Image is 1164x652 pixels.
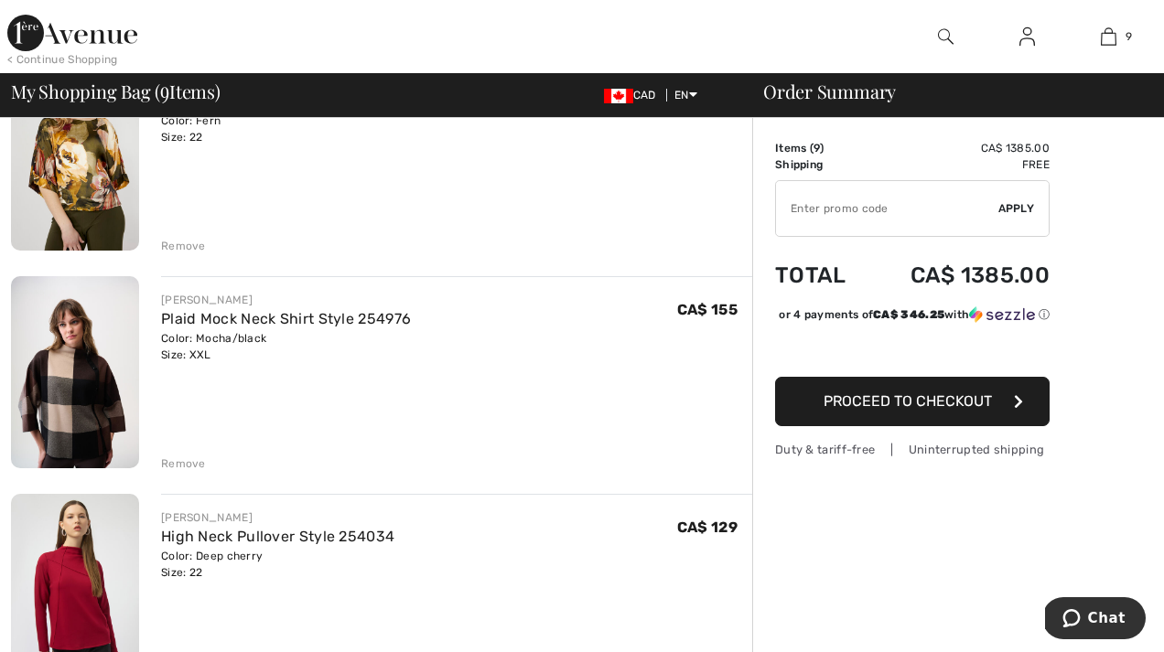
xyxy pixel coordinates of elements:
[677,518,738,536] span: CA$ 129
[1101,26,1116,48] img: My Bag
[677,301,738,318] span: CA$ 155
[814,142,820,155] span: 9
[938,26,954,48] img: search the website
[775,377,1050,426] button: Proceed to Checkout
[1126,28,1132,45] span: 9
[1019,26,1035,48] img: My Info
[775,244,868,306] td: Total
[161,548,394,581] div: Color: Deep cherry Size: 22
[161,112,446,145] div: Color: Fern Size: 22
[775,140,868,156] td: Items ( )
[775,441,1050,458] div: Duty & tariff-free | Uninterrupted shipping
[161,330,411,363] div: Color: Mocha/black Size: XXL
[775,329,1050,370] iframe: PayPal-paypal
[779,306,1050,323] div: or 4 payments of with
[824,392,992,410] span: Proceed to Checkout
[775,156,868,173] td: Shipping
[11,276,139,468] img: Plaid Mock Neck Shirt Style 254976
[868,244,1050,306] td: CA$ 1385.00
[161,292,411,308] div: [PERSON_NAME]
[161,528,394,545] a: High Neck Pullover Style 254034
[161,455,206,472] div: Remove
[160,78,169,102] span: 9
[161,238,206,254] div: Remove
[161,509,394,526] div: [PERSON_NAME]
[741,82,1153,101] div: Order Summary
[868,156,1050,173] td: Free
[969,306,1035,323] img: Sezzle
[998,200,1035,217] span: Apply
[776,181,998,236] input: Promo code
[1005,26,1050,48] a: Sign In
[604,89,633,103] img: Canadian Dollar
[674,89,697,102] span: EN
[7,51,118,68] div: < Continue Shopping
[868,140,1050,156] td: CA$ 1385.00
[11,82,221,101] span: My Shopping Bag ( Items)
[11,59,139,251] img: Floral Hip-Length Pullover Style 253180
[161,310,411,327] a: Plaid Mock Neck Shirt Style 254976
[604,89,663,102] span: CAD
[873,308,944,321] span: CA$ 346.25
[1045,597,1146,643] iframe: Opens a widget where you can chat to one of our agents
[1069,26,1148,48] a: 9
[7,15,137,51] img: 1ère Avenue
[775,306,1050,329] div: or 4 payments ofCA$ 346.25withSezzle Click to learn more about Sezzle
